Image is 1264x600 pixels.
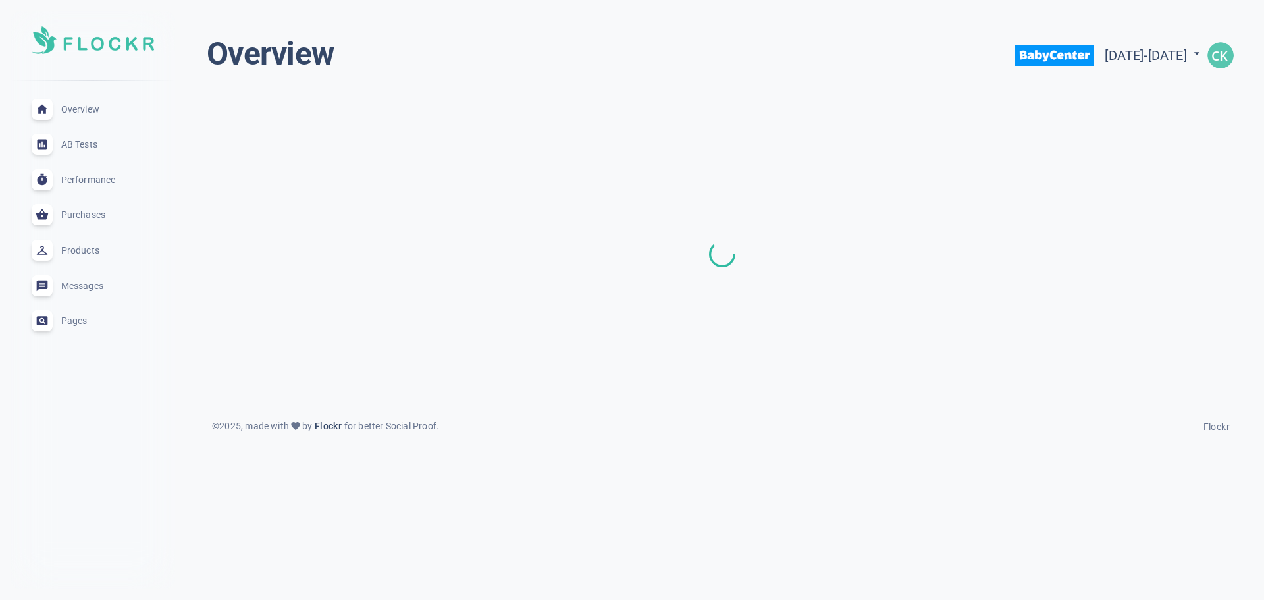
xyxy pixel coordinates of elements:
span: [DATE] - [DATE] [1105,47,1203,63]
a: Products [11,232,175,268]
a: Messages [11,268,175,304]
img: 72891afe4fe6c9efe9311dda18686fec [1207,42,1234,68]
a: Flockr [312,419,344,434]
a: Overview [11,92,175,127]
img: babycenter [1015,35,1094,76]
span: favorite [290,421,301,431]
img: Soft UI Logo [32,26,154,54]
a: Performance [11,162,175,198]
span: Flockr [312,421,344,431]
a: Flockr [1203,418,1230,433]
span: Flockr [1203,422,1230,432]
div: © 2025 , made with by for better Social Proof. [204,419,447,434]
a: Purchases [11,198,175,233]
h1: Overview [207,34,334,74]
a: AB Tests [11,126,175,162]
a: Pages [11,303,175,339]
